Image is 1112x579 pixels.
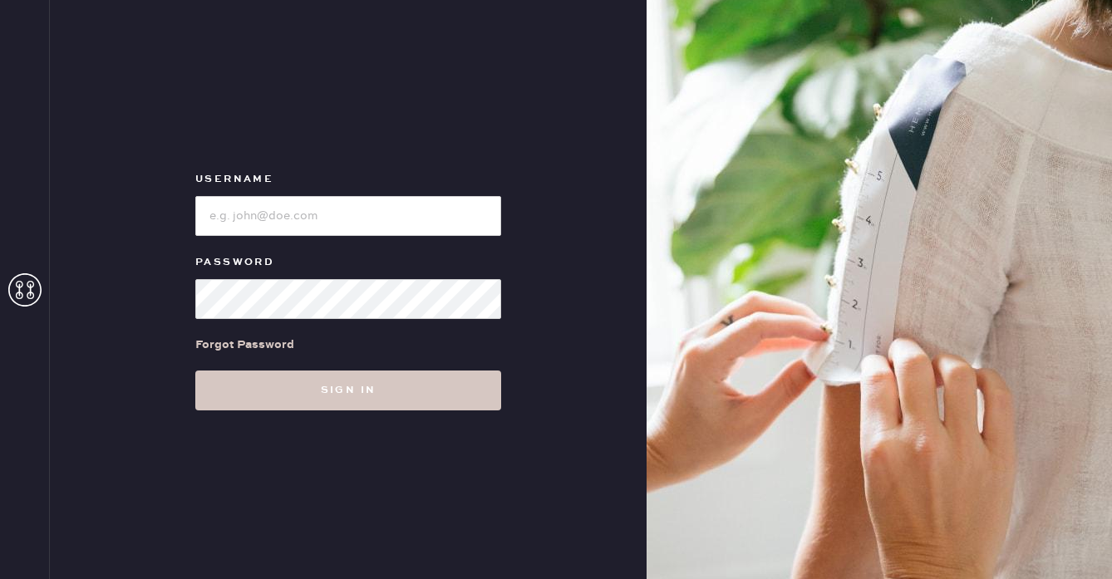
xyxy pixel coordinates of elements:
a: Forgot Password [195,319,294,370]
label: Username [195,169,501,189]
input: e.g. john@doe.com [195,196,501,236]
label: Password [195,253,501,272]
div: Forgot Password [195,336,294,354]
button: Sign in [195,370,501,410]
